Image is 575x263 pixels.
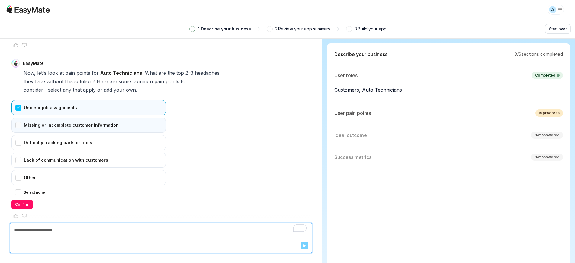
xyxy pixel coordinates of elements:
span: headaches [195,69,220,77]
span: that [73,86,82,94]
button: Confirm [11,200,33,209]
p: User roles [334,72,358,79]
span: to [181,77,185,86]
span: pain [154,77,164,86]
span: or [97,86,102,94]
img: EasyMate Avatar [11,59,20,68]
span: pain [65,69,75,77]
p: Describe your business [334,51,387,58]
span: are [110,77,117,86]
div: Not answered [534,132,560,138]
p: EasyMate [23,60,44,66]
p: 3 . Build your app [355,26,386,32]
span: 2–3 [185,69,193,77]
span: without [47,77,63,86]
span: solution? [74,77,95,86]
span: any [63,86,71,94]
span: points [76,69,90,77]
button: Start over [545,24,571,34]
span: they [24,77,34,86]
div: A [549,6,556,13]
span: own. [126,86,137,94]
span: your [114,86,124,94]
span: apply [83,86,96,94]
span: What [145,69,157,77]
p: Success metrics [334,154,371,161]
label: Select none [24,189,45,196]
span: at [59,69,64,77]
span: points [165,77,179,86]
p: Ideal outcome [334,131,367,139]
textarea: To enrich screen reader interactions, please activate Accessibility in Grammarly extension settings [10,223,312,237]
p: 3 / 6 sections completed [514,51,563,58]
span: Technicians [113,69,142,77]
span: common [133,77,153,86]
span: top [176,69,184,77]
span: consider—select [24,86,61,94]
span: . [142,69,143,77]
span: this [65,77,73,86]
span: add [104,86,112,94]
span: let's [37,69,47,77]
span: the [168,69,175,77]
span: Here [97,77,108,86]
div: Completed [535,73,560,78]
span: face [35,77,45,86]
span: Now, [24,69,36,77]
p: 2 . Review your app summary [275,26,331,32]
span: for [92,69,99,77]
span: some [119,77,131,86]
p: Customers, Auto Technicians [334,85,563,95]
span: are [159,69,166,77]
div: Not answered [534,154,560,160]
span: Auto [100,69,112,77]
div: In progress [539,110,560,116]
p: 1 . Describe your business [198,26,251,32]
span: look [48,69,58,77]
p: User pain points [334,109,371,117]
